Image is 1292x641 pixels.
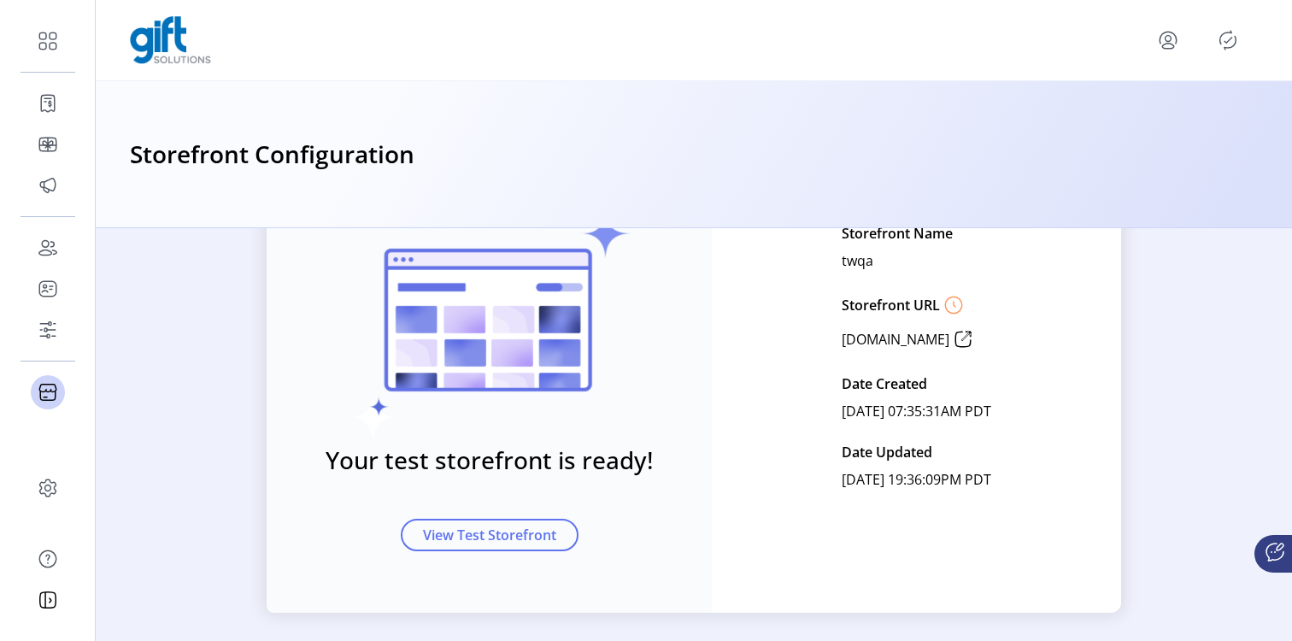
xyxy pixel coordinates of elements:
[842,329,949,350] p: [DOMAIN_NAME]
[842,397,991,425] p: [DATE] 07:35:31AM PDT
[401,519,578,551] button: View Test Storefront
[1214,26,1242,54] button: Publisher Panel
[130,16,211,64] img: logo
[842,220,953,247] p: Storefront Name
[842,370,927,397] p: Date Created
[326,442,654,478] h3: Your test storefront is ready!
[842,247,873,274] p: twqa
[842,438,932,466] p: Date Updated
[842,295,940,315] p: Storefront URL
[1154,26,1182,54] button: menu
[842,466,991,493] p: [DATE] 19:36:09PM PDT
[423,525,556,545] span: View Test Storefront
[130,136,414,173] h3: Storefront Configuration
